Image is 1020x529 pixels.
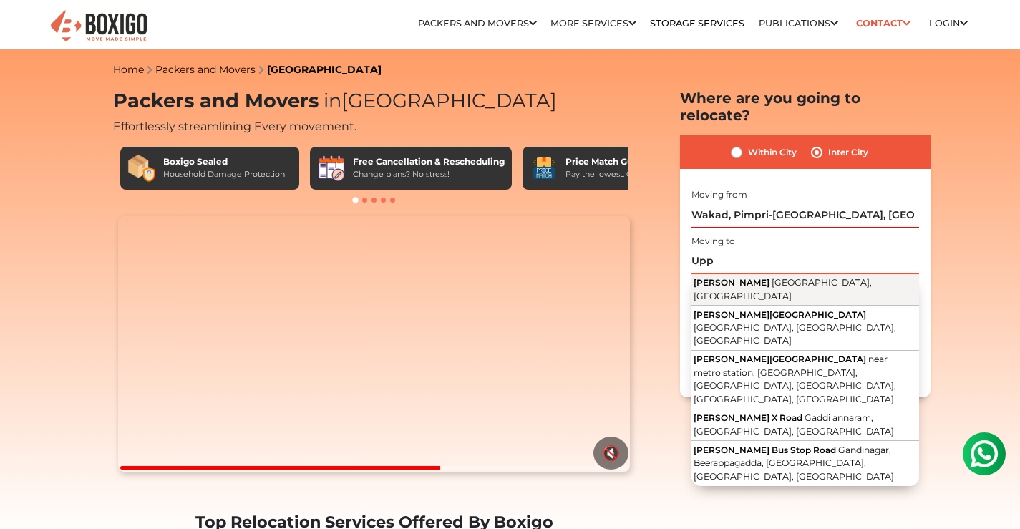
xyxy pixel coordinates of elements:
span: Gandinagar, Beerappagadda, [GEOGRAPHIC_DATA], [GEOGRAPHIC_DATA], [GEOGRAPHIC_DATA] [694,445,894,482]
a: Contact [852,12,915,34]
h1: Packers and Movers [113,89,636,113]
span: [GEOGRAPHIC_DATA], [GEOGRAPHIC_DATA] [694,277,872,301]
h2: Where are you going to relocate? [680,89,931,124]
img: Price Match Guarantee [530,154,558,183]
a: More services [550,18,636,29]
button: [PERSON_NAME] [GEOGRAPHIC_DATA], [GEOGRAPHIC_DATA] [691,274,919,306]
div: Free Cancellation & Rescheduling [353,155,505,168]
button: [PERSON_NAME] X Road Gaddi annaram, [GEOGRAPHIC_DATA], [GEOGRAPHIC_DATA] [691,409,919,442]
span: [GEOGRAPHIC_DATA], [GEOGRAPHIC_DATA], [GEOGRAPHIC_DATA] [694,322,896,346]
button: [PERSON_NAME][GEOGRAPHIC_DATA] [GEOGRAPHIC_DATA], [GEOGRAPHIC_DATA], [GEOGRAPHIC_DATA] [691,306,919,351]
span: [PERSON_NAME] [694,277,769,288]
img: whatsapp-icon.svg [14,14,43,43]
label: Inter City [828,144,868,161]
input: Select Building or Nearest Landmark [691,203,919,228]
span: Gaddi annaram, [GEOGRAPHIC_DATA], [GEOGRAPHIC_DATA] [694,412,894,437]
label: Within City [748,144,797,161]
span: [PERSON_NAME] X Road [694,412,802,423]
a: Home [113,63,144,76]
img: Boxigo Sealed [127,154,156,183]
a: Login [929,18,968,29]
button: 🔇 [593,437,628,470]
div: Household Damage Protection [163,168,285,180]
label: Moving to [691,235,735,248]
button: [PERSON_NAME][GEOGRAPHIC_DATA] near metro station, [GEOGRAPHIC_DATA], [GEOGRAPHIC_DATA], [GEOGRAP... [691,351,919,409]
span: Effortlessly streamlining Every movement. [113,120,356,133]
div: Change plans? No stress! [353,168,505,180]
img: Free Cancellation & Rescheduling [317,154,346,183]
span: [PERSON_NAME] Bus Stop Road [694,445,836,455]
button: [PERSON_NAME] Bus Stop Road Gandinagar, Beerappagadda, [GEOGRAPHIC_DATA], [GEOGRAPHIC_DATA], [GEO... [691,441,919,485]
div: Pay the lowest. Guaranteed! [565,168,674,180]
a: Packers and Movers [418,18,537,29]
label: Moving from [691,188,747,201]
a: [GEOGRAPHIC_DATA] [267,63,382,76]
video: Your browser does not support the video tag. [118,216,630,472]
a: Packers and Movers [155,63,256,76]
span: in [324,89,341,112]
img: Boxigo [49,9,149,44]
div: Boxigo Sealed [163,155,285,168]
input: Select Building or Nearest Landmark [691,249,919,274]
div: Price Match Guarantee [565,155,674,168]
span: [GEOGRAPHIC_DATA] [319,89,557,112]
a: Storage Services [650,18,744,29]
span: [PERSON_NAME][GEOGRAPHIC_DATA] [694,354,866,364]
a: Publications [759,18,838,29]
span: [PERSON_NAME][GEOGRAPHIC_DATA] [694,309,866,320]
